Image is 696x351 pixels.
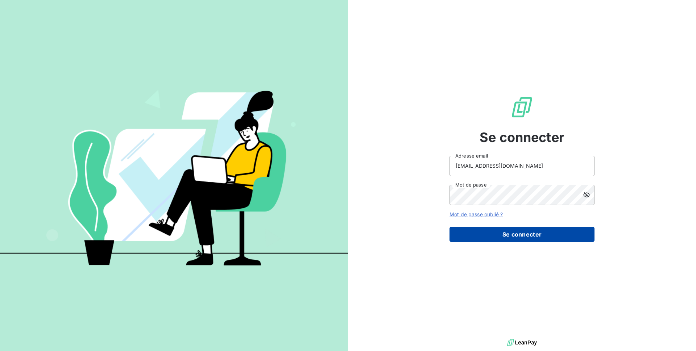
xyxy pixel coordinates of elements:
[449,227,594,242] button: Se connecter
[449,211,503,217] a: Mot de passe oublié ?
[510,96,534,119] img: Logo LeanPay
[480,128,564,147] span: Se connecter
[449,156,594,176] input: placeholder
[507,337,537,348] img: logo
